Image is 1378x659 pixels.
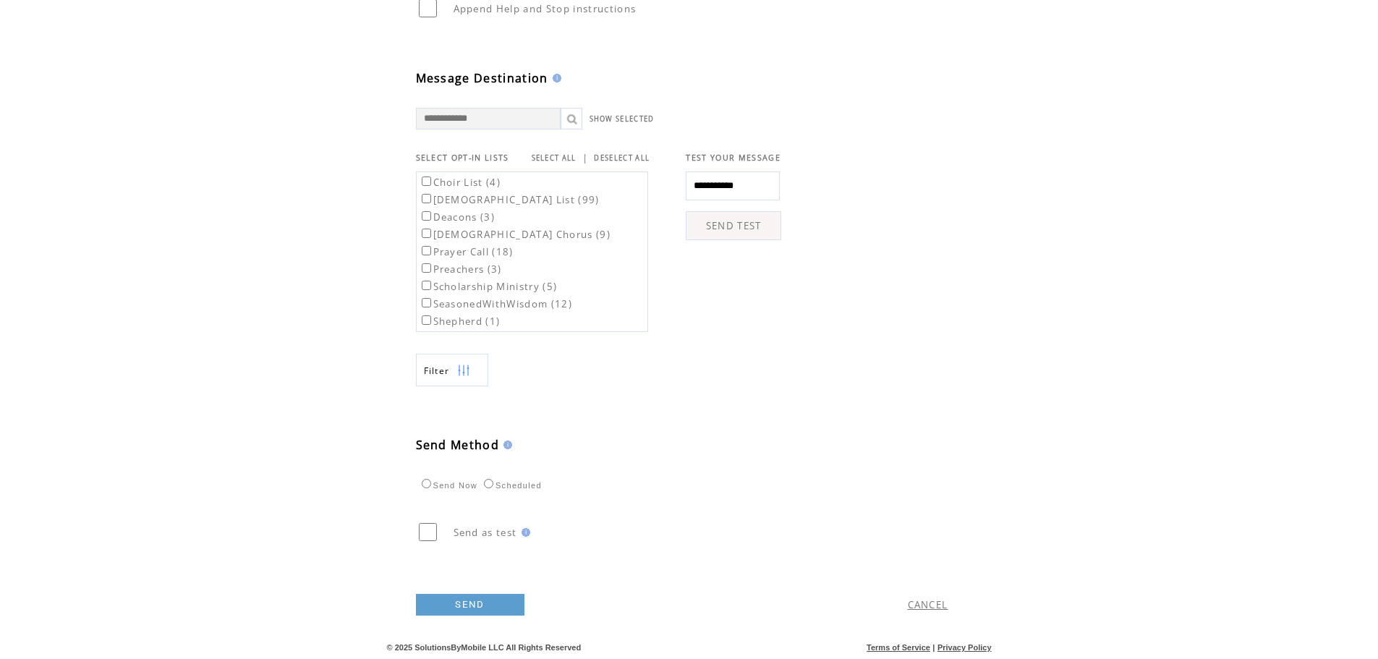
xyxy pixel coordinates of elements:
[416,354,488,386] a: Filter
[419,297,573,310] label: SeasonedWithWisdom (12)
[416,437,500,453] span: Send Method
[416,70,548,86] span: Message Destination
[582,151,588,164] span: |
[422,229,431,238] input: [DEMOGRAPHIC_DATA] Chorus (9)
[422,263,431,273] input: Preachers (3)
[416,153,509,163] span: SELECT OPT-IN LISTS
[932,643,935,652] span: |
[419,280,558,293] label: Scholarship Ministry (5)
[422,177,431,186] input: Choir List (4)
[517,528,530,537] img: help.gif
[418,481,477,490] label: Send Now
[686,211,781,240] a: SEND TEST
[419,315,501,328] label: Shepherd (1)
[686,153,781,163] span: TEST YOUR MESSAGE
[419,193,600,206] label: [DEMOGRAPHIC_DATA] List (99)
[937,643,992,652] a: Privacy Policy
[419,228,611,241] label: [DEMOGRAPHIC_DATA] Chorus (9)
[499,441,512,449] img: help.gif
[419,176,501,189] label: Choir List (4)
[908,598,948,611] a: CANCEL
[422,315,431,325] input: Shepherd (1)
[548,74,561,82] img: help.gif
[422,246,431,255] input: Prayer Call (18)
[594,153,650,163] a: DESELECT ALL
[590,114,655,124] a: SHOW SELECTED
[867,643,930,652] a: Terms of Service
[419,263,502,276] label: Preachers (3)
[422,479,431,488] input: Send Now
[422,298,431,307] input: SeasonedWithWisdom (12)
[457,354,470,387] img: filters.png
[422,281,431,290] input: Scholarship Ministry (5)
[387,643,582,652] span: © 2025 SolutionsByMobile LLC All Rights Reserved
[480,481,542,490] label: Scheduled
[419,211,496,224] label: Deacons (3)
[532,153,577,163] a: SELECT ALL
[419,245,514,258] label: Prayer Call (18)
[454,526,517,539] span: Send as test
[484,479,493,488] input: Scheduled
[422,211,431,221] input: Deacons (3)
[424,365,450,377] span: Show filters
[422,194,431,203] input: [DEMOGRAPHIC_DATA] List (99)
[454,2,637,15] span: Append Help and Stop instructions
[416,594,524,616] a: SEND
